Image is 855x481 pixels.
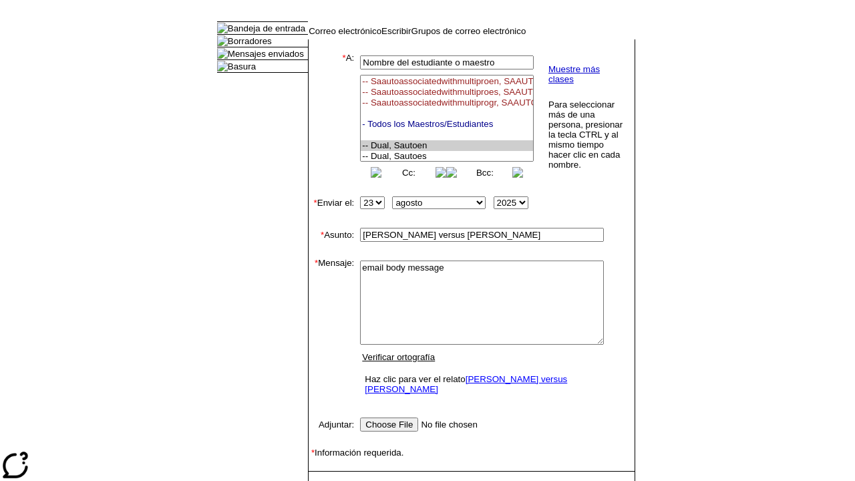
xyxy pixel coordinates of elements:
[228,49,304,59] a: Mensajes enviados
[217,23,228,33] img: folder_icon.gif
[309,402,322,415] img: spacer.gif
[361,140,533,151] option: -- Dual, Sautoen
[309,434,322,448] img: spacer.gif
[361,371,603,397] td: Haz clic para ver el relato
[361,76,533,87] option: -- Saautoassociatedwithmultiproen, SAAUTOASSOCIATEDWITHMULTIPROGRAMEN
[309,194,354,212] td: Enviar el:
[512,167,523,178] img: button_right.png
[228,23,305,33] a: Bandeja de entrada
[309,245,322,258] img: spacer.gif
[309,225,354,245] td: Asunto:
[548,64,600,84] a: Muestre más clases
[309,448,635,458] td: Información requerida.
[354,329,355,330] img: spacer.gif
[381,26,411,36] a: Escribir
[361,151,533,162] option: -- Dual, Sautoes
[402,168,415,178] a: Cc:
[548,99,623,170] td: Para seleccionar más de una persona, presionar la tecla CTRL y al mismo tiempo hacer clic en cada...
[228,61,256,71] a: Basura
[361,119,533,130] option: - Todos los Maestros/Estudiantes
[309,53,354,180] td: A:
[354,202,355,203] img: spacer.gif
[217,35,228,46] img: folder_icon.gif
[361,87,533,98] option: -- Saautoassociatedwithmultiproes, SAAUTOASSOCIATEDWITHMULTIPROGRAMES
[309,180,322,194] img: spacer.gif
[309,26,381,36] a: Correo electrónico
[361,98,533,108] option: -- Saautoassociatedwithmultiprogr, SAAUTOASSOCIATEDWITHMULTIPROGRAMCLA
[446,167,457,178] img: button_left.png
[309,415,354,434] td: Adjuntar:
[411,26,526,36] a: Grupos de correo electrónico
[228,36,272,46] a: Borradores
[371,167,381,178] img: button_left.png
[309,258,354,402] td: Mensaje:
[362,352,435,362] a: Verificar ortografía
[309,212,322,225] img: spacer.gif
[217,61,228,71] img: folder_icon.gif
[354,114,357,120] img: spacer.gif
[354,424,355,425] img: spacer.gif
[217,48,228,59] img: folder_icon.gif
[309,458,322,471] img: spacer.gif
[436,167,446,178] img: button_right.png
[476,168,494,178] a: Bcc:
[365,374,567,394] a: [PERSON_NAME] versus [PERSON_NAME]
